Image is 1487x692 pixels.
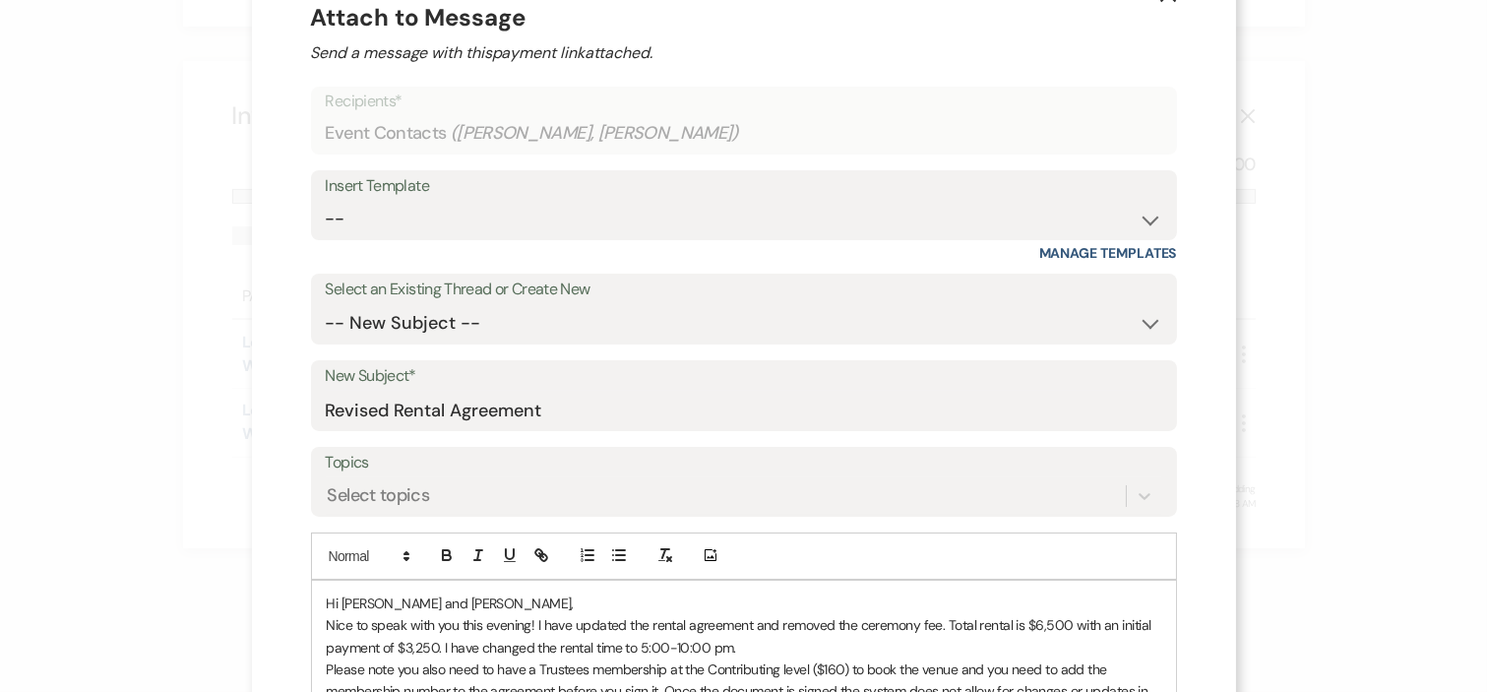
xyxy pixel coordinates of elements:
p: Hi [PERSON_NAME] and [PERSON_NAME], [327,593,1161,614]
label: Topics [326,449,1162,477]
h2: Send a message with this payment link attached. [311,41,1177,65]
label: New Subject* [326,362,1162,391]
div: Event Contacts [326,114,1162,153]
div: Insert Template [326,172,1162,201]
label: Select an Existing Thread or Create New [326,276,1162,304]
span: ( [PERSON_NAME], [PERSON_NAME] ) [451,120,740,147]
a: Manage Templates [1039,244,1177,262]
p: Recipients* [326,89,1162,114]
p: Nice to speak with you this evening! I have updated the rental agreement and removed the ceremony... [327,614,1161,659]
div: Select topics [328,482,430,509]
